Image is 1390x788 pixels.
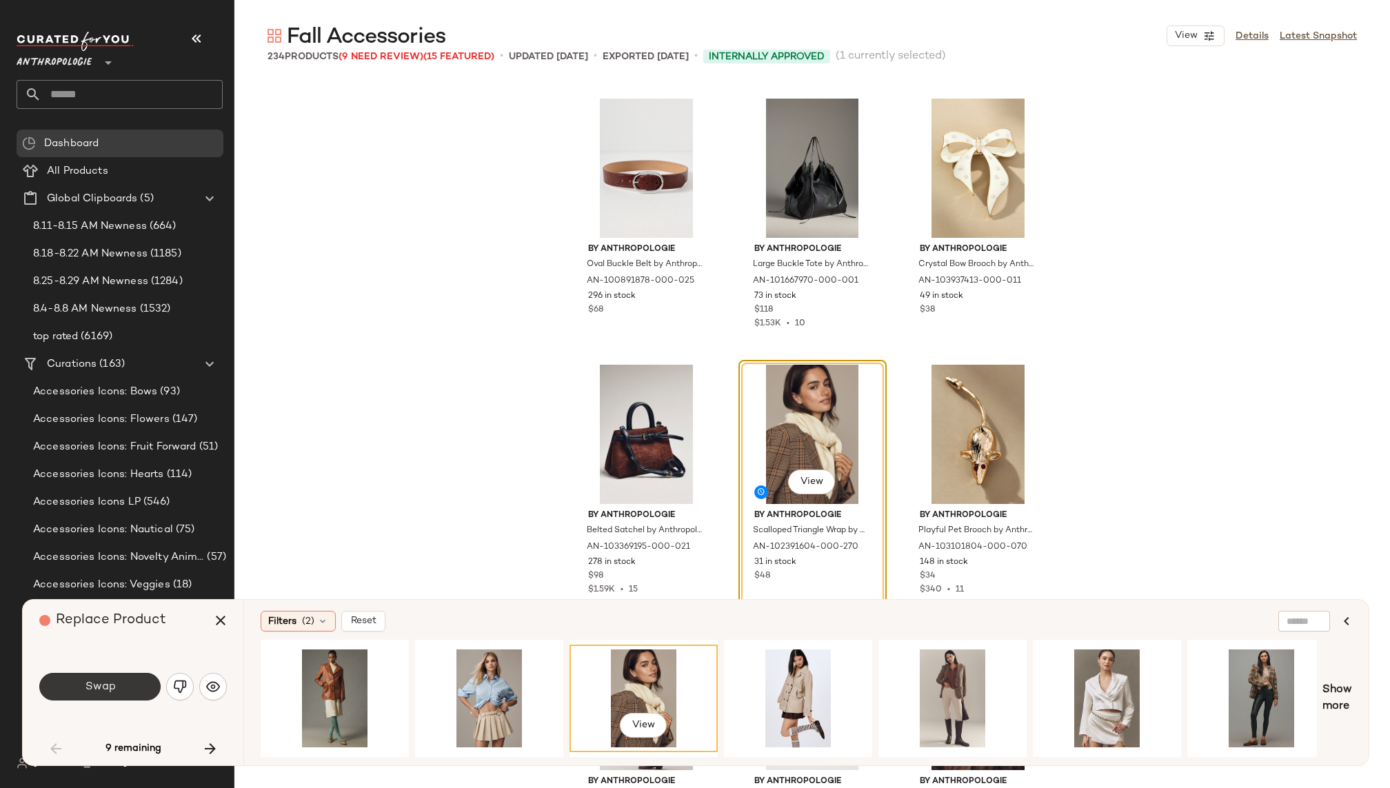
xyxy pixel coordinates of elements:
[287,23,445,51] span: Fall Accessories
[743,99,882,238] img: 101667970_001_b
[33,329,78,345] span: top rated
[587,275,694,287] span: AN-100891878-000-025
[47,356,97,372] span: Curations
[97,356,125,372] span: (163)
[587,541,690,554] span: AN-103369195-000-021
[39,673,161,700] button: Swap
[920,585,942,594] span: $340
[33,412,170,427] span: Accessories Icons: Flowers
[753,259,869,271] span: Large Buckle Tote by Anthropologie in Black, Women's, Polyester/Polyurethane
[148,246,181,262] span: (1185)
[1192,649,1331,747] img: 103307062_001_b
[577,365,716,504] img: 103369195_021_b
[137,301,171,317] span: (1532)
[148,274,183,290] span: (1284)
[956,585,964,594] span: 11
[588,304,603,316] span: $68
[603,50,689,64] p: Exported [DATE]
[500,48,503,65] span: •
[137,191,153,207] span: (5)
[588,509,705,522] span: By Anthropologie
[17,32,134,51] img: cfy_white_logo.C9jOOHJF.svg
[795,319,805,328] span: 10
[350,616,376,627] span: Reset
[588,243,705,256] span: By Anthropologie
[268,29,281,43] img: svg%3e
[33,384,157,400] span: Accessories Icons: Bows
[170,412,198,427] span: (147)
[588,290,636,303] span: 296 in stock
[33,494,141,510] span: Accessories Icons LP
[753,275,858,287] span: AN-101667970-000-001
[33,467,164,483] span: Accessories Icons: Hearts
[44,136,99,152] span: Dashboard
[920,243,1036,256] span: By Anthropologie
[47,163,108,179] span: All Products
[743,365,882,504] img: 102391604_270_p
[197,439,219,455] span: (51)
[920,776,1036,788] span: By Anthropologie
[754,243,871,256] span: By Anthropologie
[268,614,296,629] span: Filters
[268,52,285,62] span: 234
[157,384,180,400] span: (93)
[1322,682,1352,715] span: Show more
[1236,29,1269,43] a: Details
[33,549,204,565] span: Accessories Icons: Novelty Animal
[33,219,147,234] span: 8.11-8.15 AM Newness
[173,522,195,538] span: (75)
[206,680,220,694] img: svg%3e
[33,522,173,538] span: Accessories Icons: Nautical
[588,556,636,569] span: 278 in stock
[56,613,166,627] span: Replace Product
[588,570,603,583] span: $98
[339,52,423,62] span: (9 Need Review)
[909,99,1047,238] img: 103937413_011_b
[615,585,629,594] span: •
[265,649,404,747] img: 93537462_030_b
[588,585,615,594] span: $1.59K
[587,525,703,537] span: Belted Satchel by Anthropologie in Brown, Women's, Polyester/Polyurethane
[920,570,936,583] span: $34
[22,137,36,150] img: svg%3e
[1038,649,1176,747] img: 100505452_010_b14
[33,301,137,317] span: 8.4-8.8 AM Newness
[918,525,1035,537] span: Playful Pet Brooch by Anthropologie in Gold, Women's, Gold/Plated Brass
[105,742,161,755] span: 9 remaining
[781,319,795,328] span: •
[84,680,115,694] span: Swap
[920,304,935,316] span: $38
[754,290,796,303] span: 73 in stock
[920,556,968,569] span: 148 in stock
[33,246,148,262] span: 8.18-8.22 AM Newness
[204,549,226,565] span: (57)
[423,52,494,62] span: (15 Featured)
[268,50,494,64] div: Products
[629,585,638,594] span: 15
[17,47,92,72] span: Anthropologie
[620,713,667,738] button: View
[1174,30,1198,41] span: View
[918,541,1027,554] span: AN-103101804-000-070
[754,776,871,788] span: By Anthropologie
[341,611,385,632] button: Reset
[47,191,137,207] span: Global Clipboards
[33,577,170,593] span: Accessories Icons: Veggies
[164,467,192,483] span: (114)
[78,329,112,345] span: (6169)
[141,494,170,510] span: (546)
[173,680,187,694] img: svg%3e
[302,614,314,629] span: (2)
[709,50,825,64] span: Internally Approved
[577,99,716,238] img: 100891878_025_b
[588,776,705,788] span: By Anthropologie
[632,720,655,731] span: View
[170,577,192,593] span: (18)
[729,649,867,747] img: 98912298_010_p
[754,319,781,328] span: $1.53K
[883,649,1022,747] img: 102736402_012_b
[694,48,698,65] span: •
[918,259,1035,271] span: Crystal Bow Brooch by Anthropologie in Ivory, Women's, Gold/Plated Brass/Enamel
[1167,26,1225,46] button: View
[754,304,773,316] span: $118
